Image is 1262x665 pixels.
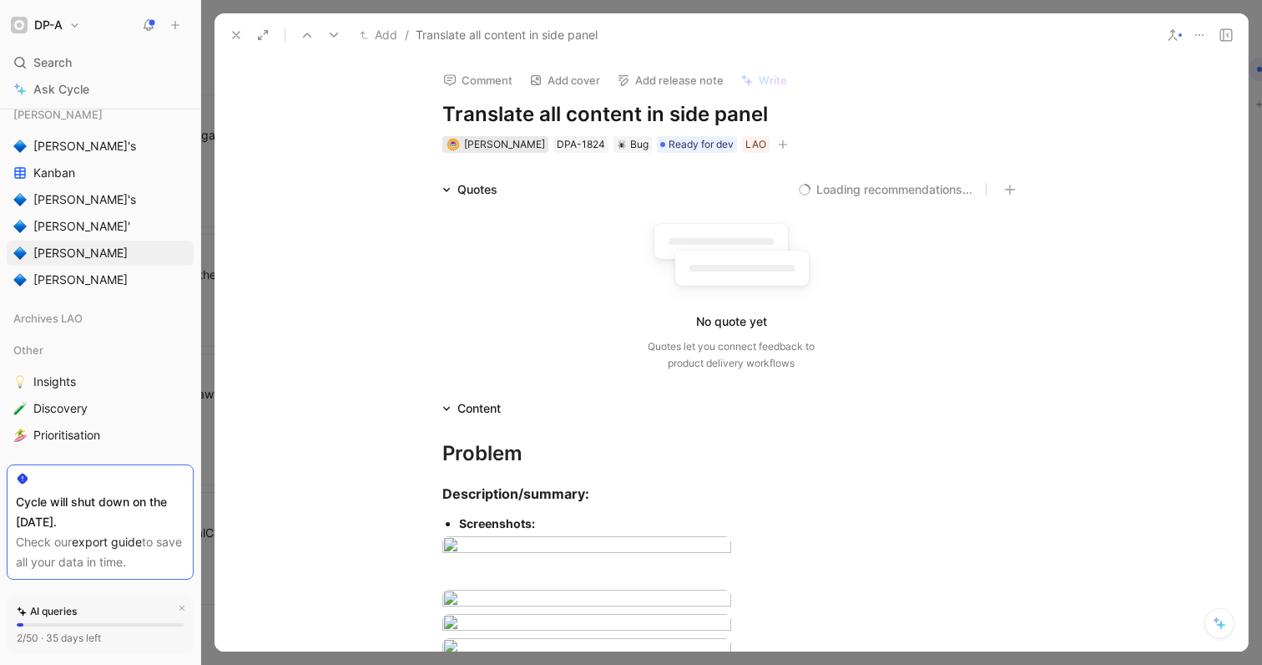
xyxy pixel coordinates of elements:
[7,369,194,394] a: 💡Insights
[696,312,767,332] div: No quote yet
[33,400,88,417] span: Discovery
[10,425,30,445] button: 🏄‍♀️
[457,180,497,200] div: Quotes
[13,429,27,442] img: 🏄‍♀️
[33,138,136,155] span: [PERSON_NAME]'s
[464,138,545,150] span: [PERSON_NAME]
[617,136,649,153] div: Bug
[405,25,409,45] span: /
[7,77,194,102] a: Ask Cycle
[7,13,84,37] button: DP-ADP-A
[11,17,28,33] img: DP-A
[613,136,652,153] div: 🕷️Bug
[10,398,30,419] button: 🧪
[522,69,608,92] button: Add cover
[13,310,83,327] span: Archives LAO
[33,373,76,390] span: Insights
[442,485,589,502] strong: Description/summary:
[356,25,401,45] button: Add
[34,18,63,33] h1: DP-A
[33,272,128,288] span: [PERSON_NAME]
[442,638,731,661] img: CleanShot 2025-09-01 at 14.16.12.png
[442,439,1020,469] div: Problem
[10,190,30,210] button: 🔷
[10,136,30,156] button: 🔷
[13,246,27,260] img: 🔷
[557,136,605,153] div: DPA-1824
[33,79,89,99] span: Ask Cycle
[7,338,194,448] div: Other💡Insights🧪Discovery🏄‍♀️Prioritisation
[7,160,194,185] a: Kanban
[442,614,731,637] img: CleanShot 2025-09-01 at 14.14.32.png
[416,25,598,45] span: Translate all content in side panel
[442,101,1020,128] h1: Translate all content in side panel
[13,273,27,287] img: 🔷
[7,214,194,239] a: 🔷[PERSON_NAME]'
[7,50,194,75] div: Search
[7,306,194,331] div: Archives LAO
[436,69,520,92] button: Comment
[648,338,815,372] div: Quotes let you connect feedback to product delivery workflows
[442,590,731,612] img: CleanShot 2025-09-01 at 14.14.02.png
[13,402,27,415] img: 🧪
[459,516,535,530] strong: Screenshots:
[759,73,787,88] span: Write
[7,396,194,421] a: 🧪Discovery
[13,220,27,233] img: 🔷
[436,398,507,419] div: Content
[7,423,194,448] a: 🏄‍♀️Prioritisation
[16,492,184,532] div: Cycle will shut down on the [DATE].
[7,187,194,212] a: 🔷[PERSON_NAME]'s
[7,134,194,159] a: 🔷[PERSON_NAME]'s
[657,136,737,153] div: Ready for dev
[7,241,194,266] a: 🔷[PERSON_NAME]
[33,427,100,444] span: Prioritisation
[7,102,194,292] div: [PERSON_NAME]🔷[PERSON_NAME]'sKanban🔷[PERSON_NAME]'s🔷[PERSON_NAME]'🔷[PERSON_NAME]🔷[PERSON_NAME]
[33,245,128,261] span: [PERSON_NAME]
[10,216,30,236] button: 🔷
[13,140,27,153] img: 🔷
[13,375,27,388] img: 💡
[33,218,130,235] span: [PERSON_NAME]'
[10,243,30,263] button: 🔷
[16,532,184,572] div: Check our to save all your data in time.
[669,136,734,153] span: Ready for dev
[7,102,194,127] div: [PERSON_NAME]
[609,69,731,92] button: Add release note
[13,106,103,123] span: [PERSON_NAME]
[33,53,72,73] span: Search
[10,270,30,290] button: 🔷
[617,140,627,150] img: 🕷️
[448,140,457,149] img: avatar
[798,180,972,200] button: Loading recommendations...
[457,398,501,419] div: Content
[13,193,27,206] img: 🔷
[72,535,142,549] a: export guide
[13,342,43,358] span: Other
[733,69,795,92] button: Write
[17,630,101,647] div: 2/50 · 35 days left
[442,536,731,559] img: CleanShot 2025-09-01 at 14.12.24.png
[33,165,75,181] span: Kanban
[17,603,77,620] div: AI queries
[436,180,504,200] div: Quotes
[7,338,194,363] div: Other
[7,267,194,292] a: 🔷[PERSON_NAME]
[33,191,136,208] span: [PERSON_NAME]'s
[10,372,30,392] button: 💡
[7,306,194,336] div: Archives LAO
[745,136,766,153] div: LAO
